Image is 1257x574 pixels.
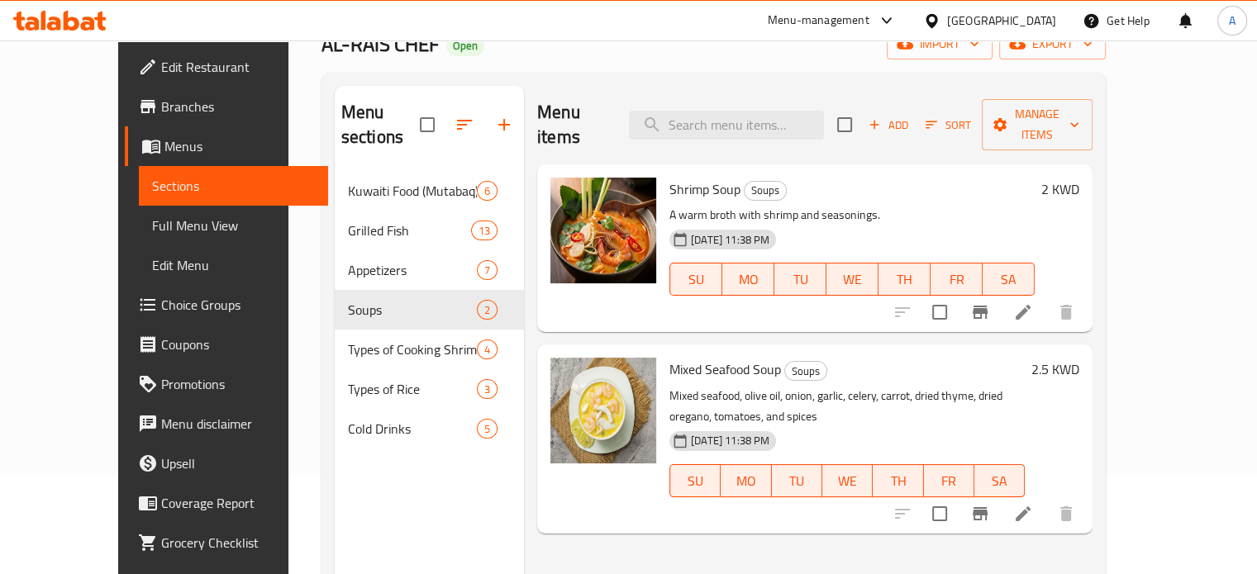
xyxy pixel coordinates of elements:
span: A [1229,12,1236,30]
div: Soups [784,361,827,381]
span: 5 [478,421,497,437]
span: [DATE] 11:38 PM [684,433,776,448]
button: TH [873,464,923,497]
span: Menus [164,136,315,156]
span: 13 [472,223,497,239]
button: delete [1046,494,1086,534]
a: Edit Restaurant [125,47,328,87]
span: Soups [785,362,826,381]
span: Shrimp Soup [669,177,740,202]
span: TH [885,268,924,292]
div: Types of Cooking Shrimp4 [335,330,524,369]
button: TU [772,464,822,497]
span: Select all sections [410,107,445,142]
div: Soups2 [335,290,524,330]
span: Types of Rice [348,379,477,399]
div: Menu-management [768,11,869,31]
span: 3 [478,382,497,397]
span: Kuwaiti Food (Mutabaq) [348,181,477,201]
span: Grilled Fish [348,221,471,240]
span: Select section [827,107,862,142]
span: Add [866,116,911,135]
a: Coverage Report [125,483,328,523]
span: FR [931,469,968,493]
h6: 2.5 KWD [1031,358,1079,381]
span: Select to update [922,295,957,330]
span: Sort [926,116,971,135]
a: Promotions [125,364,328,404]
nav: Menu sections [335,164,524,455]
div: Soups [744,181,787,201]
a: Full Menu View [139,206,328,245]
div: items [477,339,498,359]
span: TU [781,268,820,292]
button: Branch-specific-item [960,494,1000,534]
button: Branch-specific-item [960,292,1000,332]
span: Cold Drinks [348,419,477,439]
img: Shrimp Soup [550,178,656,283]
span: Types of Cooking Shrimp [348,339,477,359]
p: A warm broth with shrimp and seasonings. [669,205,1035,225]
div: Appetizers [348,260,477,280]
button: SU [669,464,721,497]
span: SA [989,268,1028,292]
span: export [1012,34,1093,55]
a: Edit Menu [139,245,328,285]
a: Upsell [125,444,328,483]
h6: 2 KWD [1041,178,1079,201]
span: 6 [478,183,497,199]
button: FR [931,263,983,296]
span: Choice Groups [161,295,315,315]
div: Grilled Fish13 [335,211,524,250]
button: MO [722,263,774,296]
span: Edit Menu [152,255,315,275]
button: WE [826,263,878,296]
span: Select to update [922,496,957,531]
span: Menu disclaimer [161,414,315,434]
span: Full Menu View [152,216,315,235]
span: import [900,34,979,55]
span: Open [446,39,484,53]
span: AL-RAIS CHEF [321,26,440,63]
button: Add section [484,105,524,145]
span: Sort sections [445,105,484,145]
span: Promotions [161,374,315,394]
span: TU [778,469,816,493]
span: Grocery Checklist [161,533,315,553]
span: 2 [478,302,497,318]
button: FR [924,464,974,497]
span: Coupons [161,334,315,354]
div: Appetizers7 [335,250,524,290]
button: SU [669,263,722,296]
button: delete [1046,292,1086,332]
span: WE [833,268,872,292]
button: Manage items [982,99,1093,150]
span: Add item [862,112,915,138]
img: Mixed Seafood Soup [550,358,656,463]
button: Sort [921,112,975,138]
button: SA [974,464,1025,497]
span: 4 [478,342,497,358]
div: Types of Rice3 [335,369,524,409]
span: Sections [152,176,315,196]
div: Open [446,36,484,56]
span: FR [937,268,976,292]
button: import [887,29,993,59]
a: Coupons [125,325,328,364]
h2: Menu items [537,100,609,149]
span: Soups [745,181,786,200]
span: SU [677,268,716,292]
h2: Menu sections [341,100,420,149]
span: Soups [348,300,477,320]
div: [GEOGRAPHIC_DATA] [947,12,1056,30]
span: Manage items [995,104,1079,145]
a: Branches [125,87,328,126]
span: Branches [161,97,315,116]
button: TU [774,263,826,296]
span: Sort items [915,112,982,138]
